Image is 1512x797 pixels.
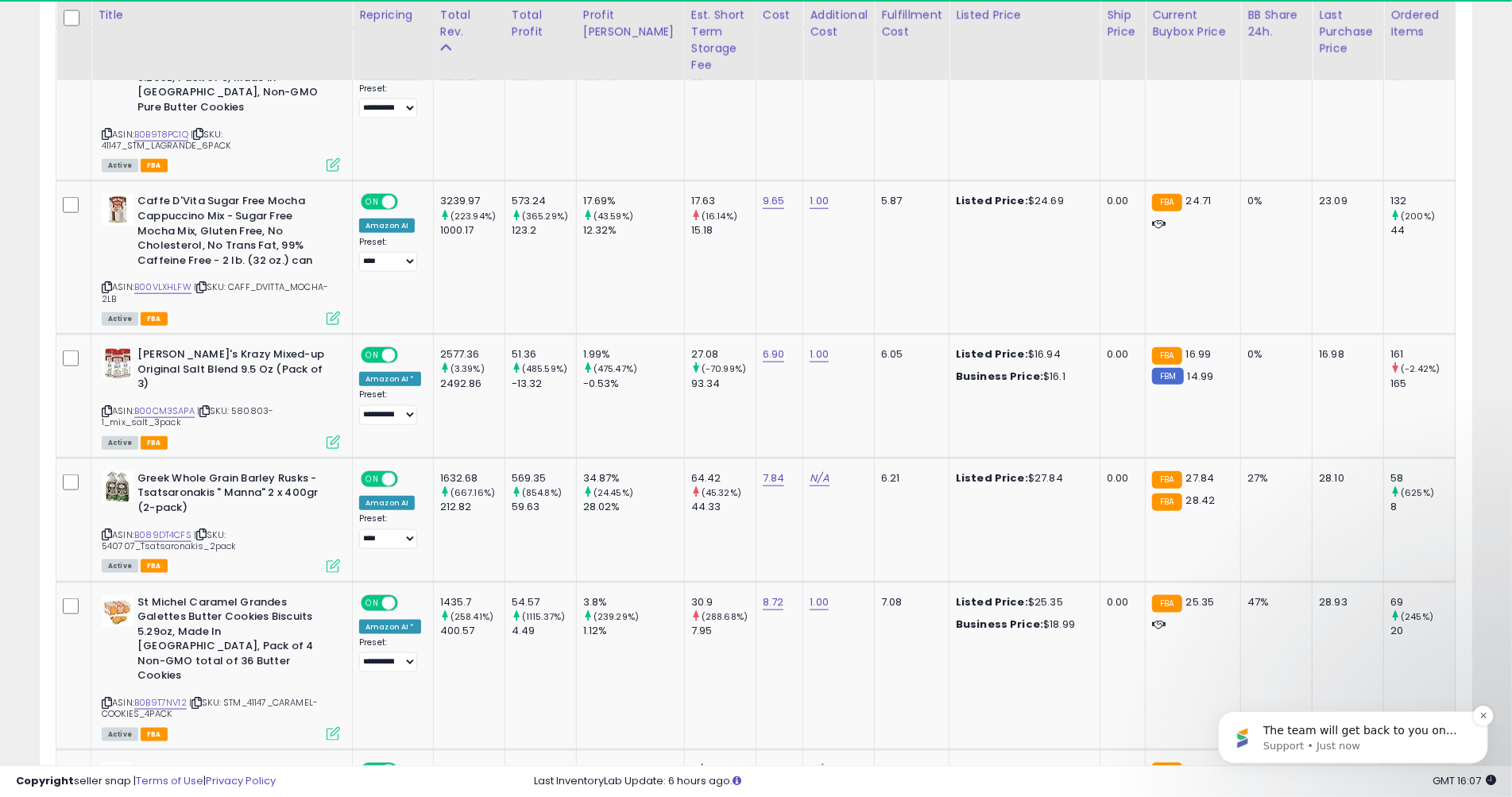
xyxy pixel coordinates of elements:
[13,242,261,339] div: The team will get back to you on this. Our usual reply time is a few minutes.You'll get replies h...
[36,114,61,139] img: Profile image for Support
[359,83,421,119] div: Preset:
[70,134,292,181] div: Hello! We are having some trouble winning the buybox on product CAFF_DVITTA_MOCHA-2LB
[141,159,168,172] span: FBA
[141,436,168,450] span: FBA
[881,595,937,609] div: 7.08
[122,8,193,20] h1: Seller Snap
[10,6,41,37] button: go back
[881,7,942,41] div: Fulfillment Cost
[763,470,785,486] a: 7.84
[102,347,133,379] img: 515B7a3NsoL._SL40_.jpg
[90,9,115,34] img: Profile image for Britney
[440,7,498,41] div: Total Rev.
[881,471,937,486] div: 6.21
[1107,347,1133,362] div: 0.00
[594,362,637,375] small: (475.47%)
[956,7,1093,24] div: Listed Price
[1247,194,1300,208] div: 0%
[440,471,505,486] div: 1632.68
[956,617,1088,632] div: $18.99
[956,369,1043,384] b: Business Price:
[512,7,570,41] div: Total Profit
[102,347,340,447] div: ASIN:
[69,112,265,188] span: The team will get back to you on this. Our usual reply time is a few minutes. You'll get replies ...
[359,219,415,233] div: Amazon AI
[881,194,937,208] div: 5.87
[583,194,684,208] div: 17.69%
[1152,7,1234,41] div: Current Buybox Price
[702,486,741,499] small: (45.32%)
[13,242,305,374] div: Support says…
[451,486,495,499] small: (667.16%)
[101,520,114,533] button: Start recording
[102,471,133,503] img: 61VklnVbczL._SL40_.jpg
[440,624,505,638] div: 400.57
[1152,194,1181,211] small: FBA
[57,125,305,230] div: Hello! We are having some trouble winning the buybox on product CAFF_DVITTA_MOCHA-2LBCould you pl...
[956,594,1028,609] b: Listed Price:
[956,193,1028,208] b: Listed Price:
[16,774,276,789] div: seller snap | |
[102,280,328,304] span: | SKU: CAFF_DVITTA_MOCHA-2LB
[1319,595,1371,609] div: 28.93
[810,193,829,209] a: 1.00
[98,7,346,24] div: Title
[396,349,421,362] span: OFF
[583,347,684,362] div: 1.99%
[45,9,71,34] img: Profile image for Adam
[956,347,1088,362] div: $16.94
[102,595,340,739] div: ASIN:
[702,610,748,623] small: (288.68%)
[702,362,746,375] small: (-70.99%)
[1247,471,1300,486] div: 27%
[102,41,340,171] div: ASIN:
[512,471,576,486] div: 569.35
[1247,7,1305,41] div: BB Share 24h.
[583,500,684,514] div: 28.02%
[440,194,505,208] div: 3239.97
[102,404,273,428] span: | SKU: 580803-1_mix_salt_3pack
[1319,7,1377,57] div: Last Purchase Price
[1107,471,1133,486] div: 0.00
[956,471,1088,486] div: $27.84
[134,696,187,710] a: B0B9T7NV12
[1319,471,1371,486] div: 28.10
[881,347,937,362] div: 6.05
[583,595,684,609] div: 3.8%
[359,637,421,673] div: Preset:
[396,195,421,209] span: OFF
[440,377,505,391] div: 2492.86
[440,223,505,238] div: 1000.17
[1152,347,1181,365] small: FBA
[512,194,576,208] div: 573.24
[102,436,138,450] span: All listings currently available for purchase on Amazon
[359,237,421,273] div: Preset:
[1390,194,1455,208] div: 132
[810,346,829,362] a: 1.00
[1390,595,1455,609] div: 69
[273,514,298,540] button: Send a message…
[362,195,382,209] span: ON
[810,470,829,486] a: N/A
[956,194,1088,208] div: $24.69
[594,486,633,499] small: (24.45%)
[137,595,331,687] b: St Michel Caramel Grandes Galettes Butter Cookies Biscuits 5.29oz, Made In [GEOGRAPHIC_DATA], Pac...
[440,500,505,514] div: 212.82
[691,595,756,609] div: 30.9
[583,471,684,486] div: 34.87%
[1107,595,1133,609] div: 0.00
[102,128,230,152] span: | SKU: 41147_STM_LAGRANDE_6PACK
[451,210,496,222] small: (223.94%)
[763,193,785,209] a: 9.65
[1390,500,1455,514] div: 8
[1186,470,1215,486] span: 27.84
[359,7,427,24] div: Repricing
[102,159,138,172] span: All listings currently available for purchase on Amazon
[522,362,567,375] small: (485.59%)
[137,471,331,520] b: Greek Whole Grain Barley Rusks - Tsatsaronakis " Manna" 2 x 400gr (2-pack)
[451,362,485,375] small: (3.39%)
[594,610,639,623] small: (239.29%)
[534,774,1496,789] div: Last InventoryLab Update: 6 hours ago.
[810,7,868,41] div: Additional Cost
[522,486,562,499] small: (854.8%)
